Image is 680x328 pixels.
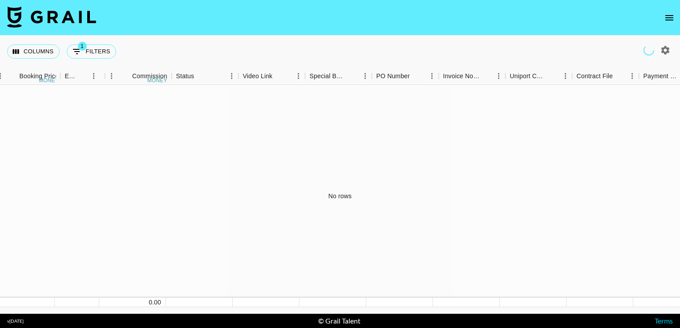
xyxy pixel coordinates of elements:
[239,68,305,85] div: Video Link
[660,9,678,27] button: open drawer
[7,44,60,59] button: Select columns
[506,68,572,85] div: Uniport Contact Email
[105,69,118,83] button: Menu
[510,68,546,85] div: Uniport Contact Email
[443,68,480,85] div: Invoice Notes
[67,44,116,59] button: Show filters
[225,69,239,83] button: Menu
[318,316,360,325] div: © Grail Talent
[272,70,285,82] button: Sort
[61,68,105,85] div: Expenses: Remove Commission?
[644,68,678,85] div: Payment Sent
[87,69,101,83] button: Menu
[132,68,167,85] div: Commission
[292,69,305,83] button: Menu
[194,70,206,82] button: Sort
[120,70,132,82] button: Sort
[310,68,346,85] div: Special Booking Type
[376,68,410,85] div: PO Number
[372,68,439,85] div: PO Number
[559,69,572,83] button: Menu
[7,6,96,28] img: Grail Talent
[425,69,439,83] button: Menu
[243,68,273,85] div: Video Link
[643,44,656,57] span: Refreshing users, talent, clients, campaigns, managers...
[572,68,639,85] div: Contract File
[77,70,90,82] button: Sort
[20,68,59,85] div: Booking Price
[346,70,359,82] button: Sort
[577,68,613,85] div: Contract File
[613,70,625,82] button: Sort
[492,69,506,83] button: Menu
[439,68,506,85] div: Invoice Notes
[546,70,559,82] button: Sort
[176,68,194,85] div: Status
[480,70,492,82] button: Sort
[655,316,673,325] a: Terms
[78,42,87,51] span: 1
[359,69,372,83] button: Menu
[65,68,77,85] div: Expenses: Remove Commission?
[99,298,166,307] div: 0.00
[410,70,422,82] button: Sort
[172,68,239,85] div: Status
[7,70,20,82] button: Sort
[305,68,372,85] div: Special Booking Type
[626,69,639,83] button: Menu
[7,318,24,324] div: v [DATE]
[39,78,59,83] div: money
[147,78,167,83] div: money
